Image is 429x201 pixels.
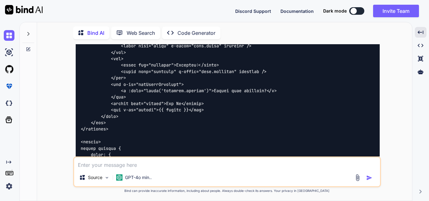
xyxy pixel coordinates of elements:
img: githubLight [4,64,14,75]
img: icon [366,175,372,181]
img: premium [4,81,14,92]
p: Bind AI [87,29,104,37]
img: darkCloudIdeIcon [4,98,14,108]
img: attachment [354,174,361,181]
button: Discord Support [235,8,271,14]
img: ai-studio [4,47,14,58]
button: Invite Team [373,5,419,17]
img: settings [4,181,14,192]
button: Documentation [280,8,314,14]
p: GPT-4o min.. [125,174,152,181]
img: Bind AI [5,5,43,14]
p: Web Search [127,29,155,37]
p: Source [88,174,102,181]
img: Pick Models [104,175,110,180]
img: chat [4,30,14,41]
span: Dark mode [323,8,347,14]
p: Code Generator [177,29,215,37]
img: GPT-4o mini [116,174,122,181]
p: Bind can provide inaccurate information, including about people. Always double-check its answers.... [73,188,381,193]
